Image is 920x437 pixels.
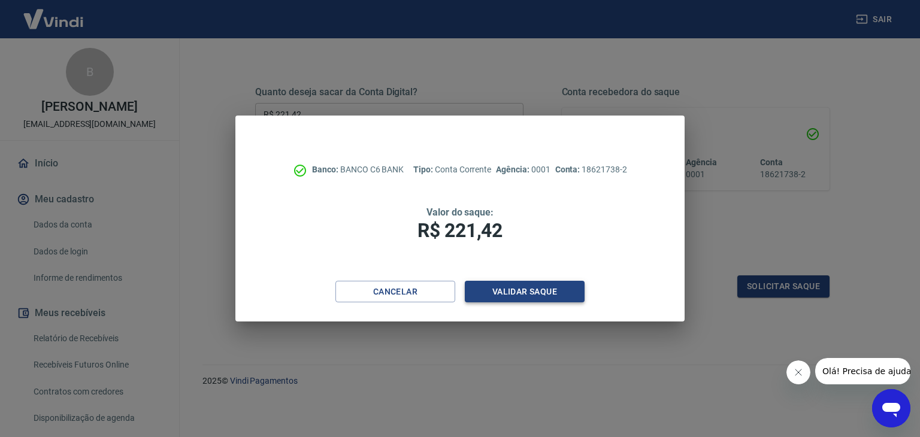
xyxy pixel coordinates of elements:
[312,163,404,176] p: BANCO C6 BANK
[413,163,491,176] p: Conta Corrente
[496,165,531,174] span: Agência:
[312,165,340,174] span: Banco:
[496,163,550,176] p: 0001
[555,163,627,176] p: 18621738-2
[465,281,585,303] button: Validar saque
[335,281,455,303] button: Cancelar
[426,207,494,218] span: Valor do saque:
[417,219,503,242] span: R$ 221,42
[815,358,910,384] iframe: Mensagem da empresa
[786,360,810,384] iframe: Fechar mensagem
[555,165,582,174] span: Conta:
[7,8,101,18] span: Olá! Precisa de ajuda?
[872,389,910,427] iframe: Botão para abrir a janela de mensagens
[413,165,435,174] span: Tipo:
